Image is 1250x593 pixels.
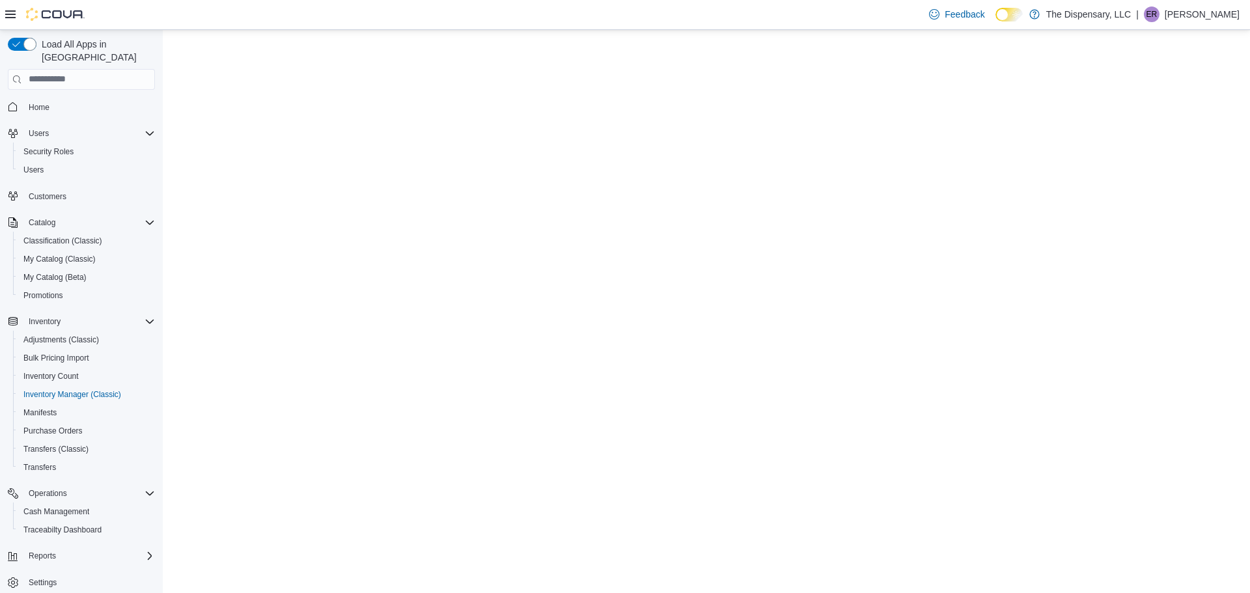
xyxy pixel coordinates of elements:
[924,1,990,27] a: Feedback
[23,126,155,141] span: Users
[3,312,160,331] button: Inventory
[13,458,160,476] button: Transfers
[23,314,66,329] button: Inventory
[13,404,160,422] button: Manifests
[18,368,155,384] span: Inventory Count
[3,484,160,503] button: Operations
[18,162,49,178] a: Users
[23,290,63,301] span: Promotions
[23,444,89,454] span: Transfers (Classic)
[13,143,160,161] button: Security Roles
[23,574,155,590] span: Settings
[23,426,83,436] span: Purchase Orders
[1146,7,1158,22] span: ER
[23,335,99,345] span: Adjustments (Classic)
[945,8,984,21] span: Feedback
[18,269,92,285] a: My Catalog (Beta)
[18,405,62,421] a: Manifests
[18,144,155,159] span: Security Roles
[23,188,155,204] span: Customers
[23,215,61,230] button: Catalog
[23,314,155,329] span: Inventory
[13,440,160,458] button: Transfers (Classic)
[13,349,160,367] button: Bulk Pricing Import
[13,385,160,404] button: Inventory Manager (Classic)
[18,350,94,366] a: Bulk Pricing Import
[23,486,72,501] button: Operations
[18,251,101,267] a: My Catalog (Classic)
[18,269,155,285] span: My Catalog (Beta)
[36,38,155,64] span: Load All Apps in [GEOGRAPHIC_DATA]
[18,288,68,303] a: Promotions
[13,367,160,385] button: Inventory Count
[13,268,160,286] button: My Catalog (Beta)
[23,254,96,264] span: My Catalog (Classic)
[3,573,160,592] button: Settings
[23,165,44,175] span: Users
[18,332,155,348] span: Adjustments (Classic)
[1136,7,1139,22] p: |
[29,551,56,561] span: Reports
[23,506,89,517] span: Cash Management
[18,423,155,439] span: Purchase Orders
[23,100,55,115] a: Home
[26,8,85,21] img: Cova
[29,488,67,499] span: Operations
[13,161,160,179] button: Users
[13,286,160,305] button: Promotions
[18,423,88,439] a: Purchase Orders
[18,504,94,519] a: Cash Management
[18,522,155,538] span: Traceabilty Dashboard
[18,522,107,538] a: Traceabilty Dashboard
[18,251,155,267] span: My Catalog (Classic)
[1165,7,1240,22] p: [PERSON_NAME]
[18,460,155,475] span: Transfers
[29,102,49,113] span: Home
[23,486,155,501] span: Operations
[29,217,55,228] span: Catalog
[995,8,1023,21] input: Dark Mode
[13,250,160,268] button: My Catalog (Classic)
[3,98,160,117] button: Home
[3,124,160,143] button: Users
[18,233,155,249] span: Classification (Classic)
[23,575,62,590] a: Settings
[29,316,61,327] span: Inventory
[23,407,57,418] span: Manifests
[23,548,155,564] span: Reports
[18,504,155,519] span: Cash Management
[3,187,160,206] button: Customers
[23,215,155,230] span: Catalog
[29,191,66,202] span: Customers
[13,422,160,440] button: Purchase Orders
[18,441,94,457] a: Transfers (Classic)
[18,441,155,457] span: Transfers (Classic)
[29,128,49,139] span: Users
[13,331,160,349] button: Adjustments (Classic)
[18,288,155,303] span: Promotions
[18,405,155,421] span: Manifests
[18,350,155,366] span: Bulk Pricing Import
[18,233,107,249] a: Classification (Classic)
[23,371,79,381] span: Inventory Count
[13,232,160,250] button: Classification (Classic)
[18,387,126,402] a: Inventory Manager (Classic)
[29,577,57,588] span: Settings
[23,462,56,473] span: Transfers
[23,99,155,115] span: Home
[13,503,160,521] button: Cash Management
[3,547,160,565] button: Reports
[18,460,61,475] a: Transfers
[18,387,155,402] span: Inventory Manager (Classic)
[18,332,104,348] a: Adjustments (Classic)
[13,521,160,539] button: Traceabilty Dashboard
[23,353,89,363] span: Bulk Pricing Import
[3,214,160,232] button: Catalog
[23,189,72,204] a: Customers
[18,368,84,384] a: Inventory Count
[23,146,74,157] span: Security Roles
[23,389,121,400] span: Inventory Manager (Classic)
[23,548,61,564] button: Reports
[1144,7,1160,22] div: Eduardo Rogel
